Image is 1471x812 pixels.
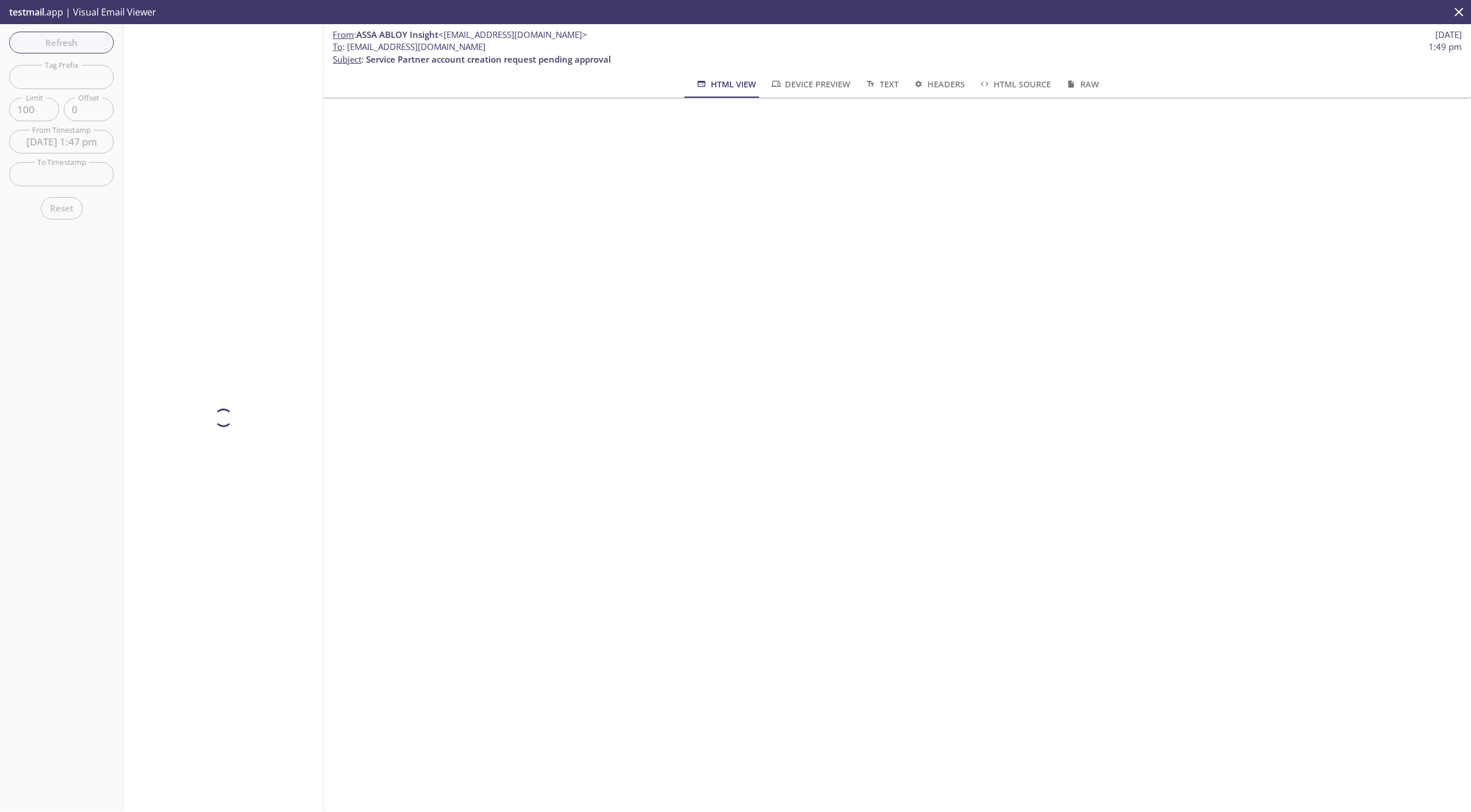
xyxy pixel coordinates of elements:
[1435,29,1462,41] span: [DATE]
[333,41,486,53] span: : [EMAIL_ADDRESS][DOMAIN_NAME]
[366,53,611,65] span: Service Partner account creation request pending approval
[333,53,361,65] span: Subject
[1065,77,1099,91] span: Raw
[333,41,1462,66] p: :
[864,77,898,91] span: Text
[695,77,756,91] span: HTML View
[333,29,354,40] span: From
[1428,41,1462,53] span: 1:49 pm
[333,29,587,41] span: :
[770,77,850,91] span: Device Preview
[438,29,587,40] span: <[EMAIL_ADDRESS][DOMAIN_NAME]>
[356,29,438,40] span: ASSA ABLOY Insight
[912,77,965,91] span: Headers
[979,77,1051,91] span: HTML Source
[9,6,44,18] span: testmail
[333,41,342,52] span: To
